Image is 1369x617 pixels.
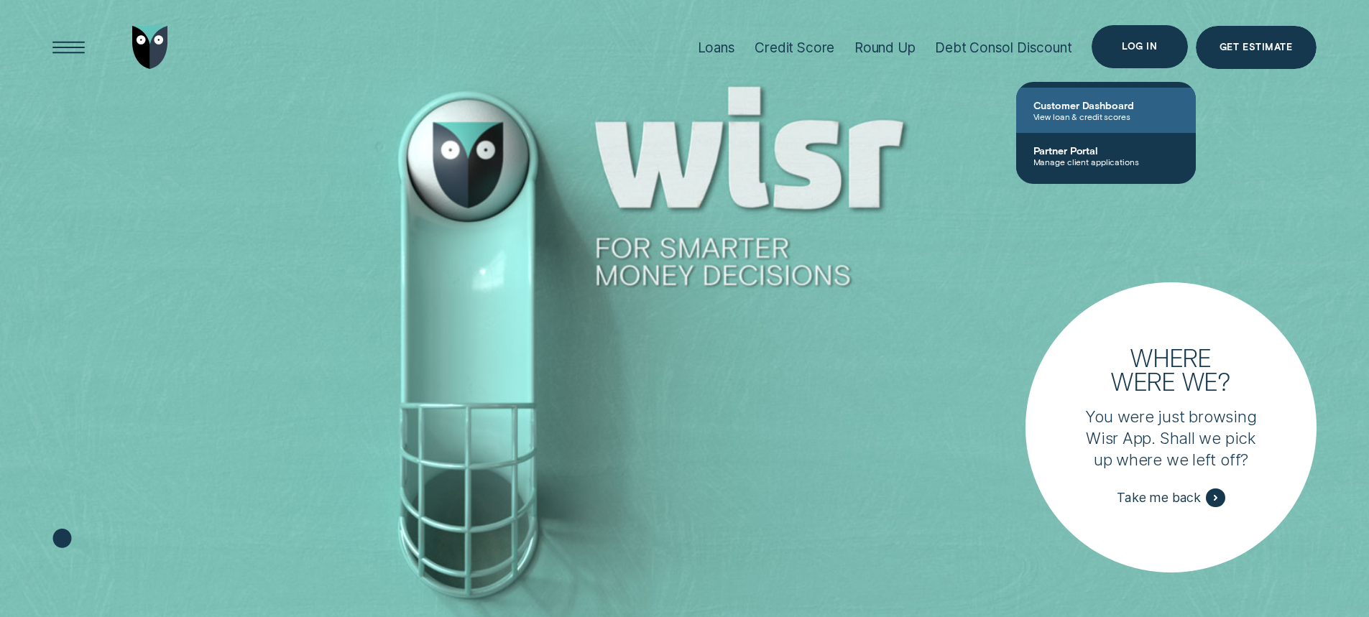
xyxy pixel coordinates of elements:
span: View loan & credit scores [1033,111,1179,121]
a: Where were we?You were just browsing Wisr App. Shall we pick up where we left off?Take me back [1025,282,1316,572]
p: You were just browsing Wisr App. Shall we pick up where we left off? [1075,406,1267,470]
a: Customer DashboardView loan & credit scores [1016,88,1196,133]
button: Open Menu [47,26,91,69]
img: Wisr [132,26,168,69]
span: Take me back [1117,490,1201,506]
div: Loans [698,40,735,56]
div: Round Up [854,40,916,56]
h3: Where were we? [1101,345,1242,393]
button: Log in [1092,25,1187,68]
span: Customer Dashboard [1033,99,1179,111]
span: Manage client applications [1033,157,1179,167]
span: Partner Portal [1033,144,1179,157]
div: Log in [1122,42,1157,51]
div: Debt Consol Discount [935,40,1071,56]
a: Partner PortalManage client applications [1016,133,1196,178]
div: Credit Score [755,40,834,56]
a: Get Estimate [1196,26,1317,69]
